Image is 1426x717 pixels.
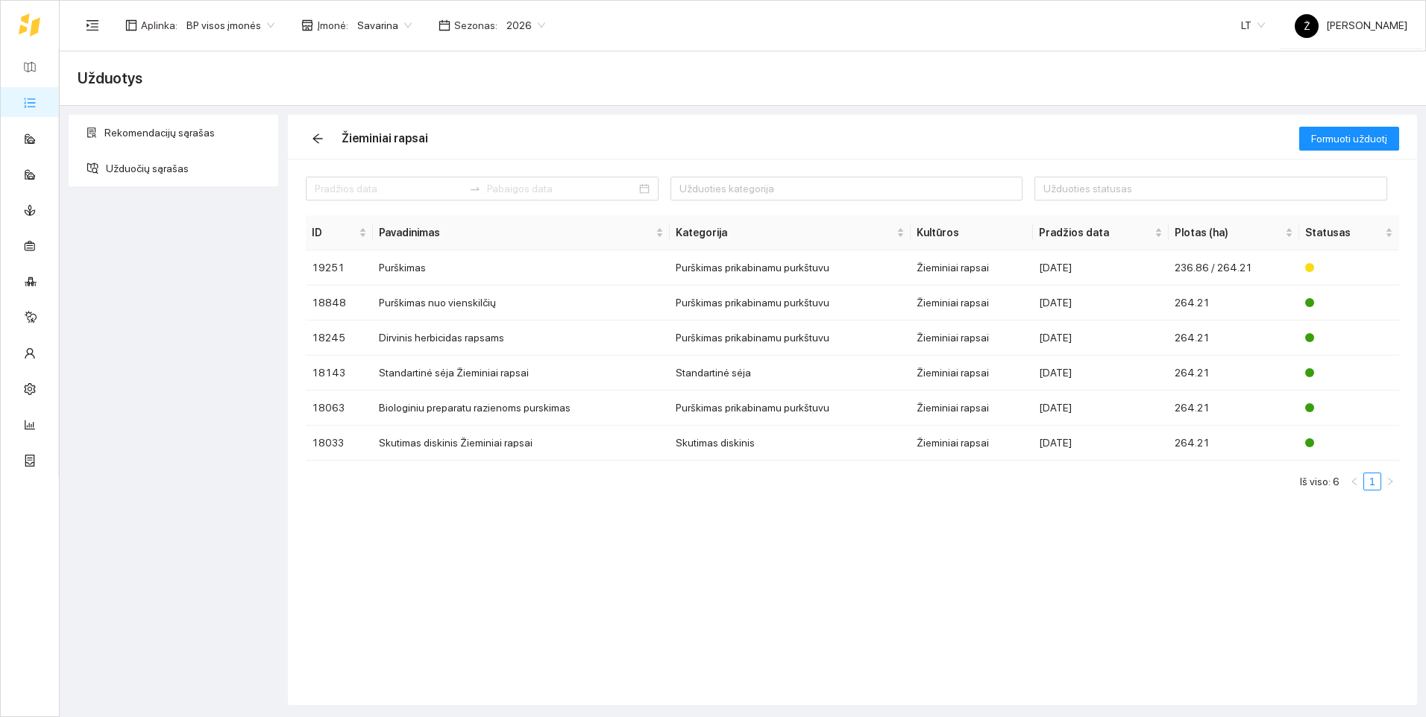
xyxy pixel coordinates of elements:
div: [DATE] [1039,399,1163,416]
div: [DATE] [1039,364,1163,381]
span: Užduotys [78,66,142,90]
span: LT [1241,14,1265,37]
button: right [1381,473,1399,490]
div: [DATE] [1039,329,1163,346]
td: 18848 [306,285,373,320]
span: Aplinka : [141,17,178,34]
td: 264.21 [1169,285,1299,320]
td: Žieminiai rapsai [911,285,1034,320]
li: Atgal [1345,473,1363,490]
th: this column's title is ID,this column is sortable [306,215,373,250]
span: menu-unfold [86,19,99,32]
td: Dirvinis herbicidas rapsams [373,320,669,356]
td: 264.21 [1169,426,1299,461]
input: Pabaigos data [487,180,635,197]
span: Savarina [357,14,412,37]
th: this column's title is Statusas,this column is sortable [1299,215,1399,250]
td: Standartinė sėja Žieminiai rapsai [373,356,669,391]
span: Plotas (ha) [1175,224,1282,241]
span: to [469,183,481,195]
span: arrow-left [307,133,329,145]
td: Purškimas nuo vienskilčių [373,285,669,320]
td: Skutimas diskinis Žieminiai rapsai [373,426,669,461]
td: 264.21 [1169,320,1299,356]
span: Pradžios data [1039,224,1152,241]
a: 1 [1364,473,1381,490]
td: Skutimas diskinis [670,426,911,461]
td: 18063 [306,391,373,426]
div: [DATE] [1039,294,1163,311]
span: ID [312,224,356,241]
td: Purškimas [373,250,669,285]
td: 18033 [306,426,373,461]
span: 236.86 / 264.21 [1175,262,1252,274]
span: right [1386,477,1395,486]
td: Purškimas prikabinamu purkštuvu [670,285,911,320]
th: this column's title is Kategorija,this column is sortable [670,215,911,250]
span: Rekomendacijų sąrašas [104,118,267,148]
td: 18143 [306,356,373,391]
td: Purškimas prikabinamu purkštuvu [670,320,911,356]
td: Standartinė sėja [670,356,911,391]
td: Purškimas prikabinamu purkštuvu [670,250,911,285]
span: Kategorija [676,224,893,241]
div: [DATE] [1039,259,1163,276]
span: Įmonė : [317,17,348,34]
span: [PERSON_NAME] [1295,19,1407,31]
th: this column's title is Plotas (ha),this column is sortable [1169,215,1299,250]
td: 264.21 [1169,391,1299,426]
td: Biologiniu preparatu razienoms purskimas [373,391,669,426]
td: 18245 [306,320,373,356]
span: calendar [439,19,450,31]
td: 19251 [306,250,373,285]
li: Iš viso: 6 [1300,473,1339,490]
span: layout [125,19,137,31]
button: arrow-left [306,127,330,151]
span: Pavadinimas [379,224,652,241]
th: this column's title is Pavadinimas,this column is sortable [373,215,669,250]
td: Žieminiai rapsai [911,356,1034,391]
span: BP visos įmonės [186,14,274,37]
td: Žieminiai rapsai [911,250,1034,285]
th: Kultūros [911,215,1034,250]
input: Pradžios data [315,180,463,197]
span: Užduočių sąrašas [106,154,267,183]
span: Sezonas : [454,17,497,34]
span: solution [87,127,97,138]
div: [DATE] [1039,435,1163,451]
td: Žieminiai rapsai [911,320,1034,356]
span: shop [301,19,313,31]
td: Purškimas prikabinamu purkštuvu [670,391,911,426]
span: Ž [1304,14,1310,38]
div: Žieminiai rapsai [342,129,428,148]
th: this column's title is Pradžios data,this column is sortable [1033,215,1169,250]
span: Statusas [1305,224,1382,241]
button: Formuoti užduotį [1299,127,1399,151]
td: Žieminiai rapsai [911,391,1034,426]
td: Žieminiai rapsai [911,426,1034,461]
li: 1 [1363,473,1381,490]
td: 264.21 [1169,356,1299,391]
li: Pirmyn [1381,473,1399,490]
button: menu-unfold [78,10,107,40]
span: Formuoti užduotį [1311,130,1387,147]
span: 2026 [506,14,545,37]
button: left [1345,473,1363,490]
span: left [1350,477,1359,486]
span: swap-right [469,183,481,195]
